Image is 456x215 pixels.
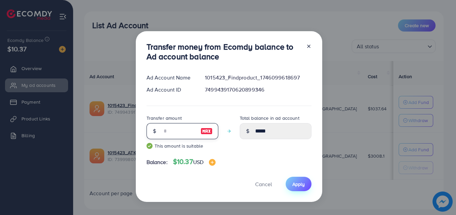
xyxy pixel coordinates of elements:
span: Apply [292,181,305,187]
button: Apply [286,177,311,191]
span: USD [193,158,204,166]
label: Transfer amount [147,115,182,121]
img: image [209,159,216,166]
label: Total balance in ad account [240,115,299,121]
span: Cancel [255,180,272,188]
div: Ad Account ID [141,86,200,94]
div: 7499439170620899346 [199,86,317,94]
div: 1015423_Findproduct_1746099618697 [199,74,317,82]
img: guide [147,143,153,149]
h4: $10.37 [173,158,216,166]
span: Balance: [147,158,168,166]
small: This amount is suitable [147,143,218,149]
button: Cancel [247,177,280,191]
img: image [201,127,213,135]
div: Ad Account Name [141,74,200,82]
h3: Transfer money from Ecomdy balance to Ad account balance [147,42,301,61]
